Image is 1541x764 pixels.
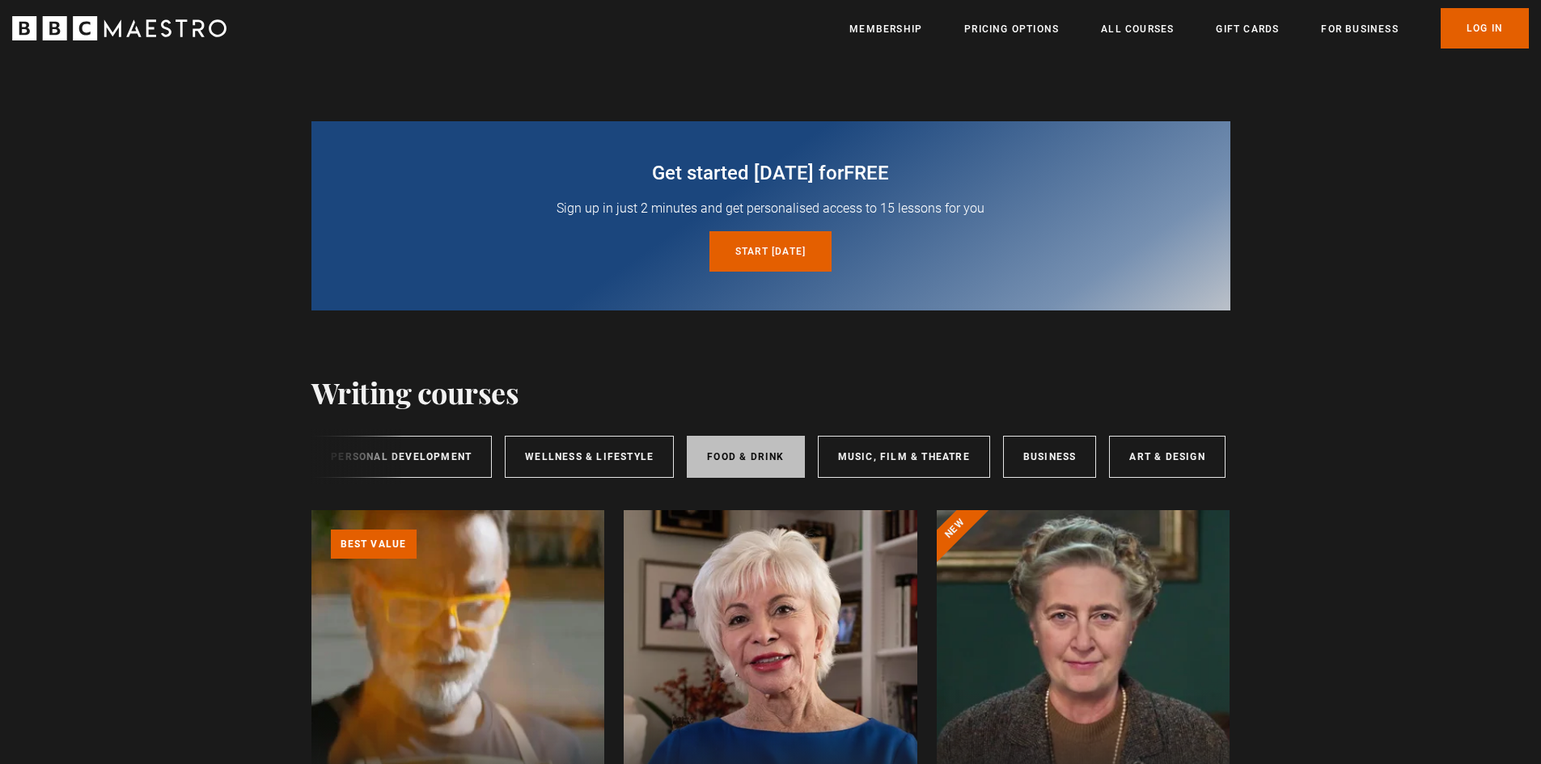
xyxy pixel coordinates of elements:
nav: Primary [849,8,1529,49]
a: Gift Cards [1216,21,1279,37]
a: Art & Design [1109,436,1225,478]
p: Sign up in just 2 minutes and get personalised access to 15 lessons for you [350,199,1192,218]
span: free [844,162,889,184]
a: Wellness & Lifestyle [505,436,674,478]
h2: Get started [DATE] for [350,160,1192,186]
p: Best value [331,530,417,559]
a: Membership [849,21,922,37]
a: Music, Film & Theatre [818,436,990,478]
svg: BBC Maestro [12,16,226,40]
h1: Writing courses [311,375,519,409]
a: Pricing Options [964,21,1059,37]
a: For business [1321,21,1398,37]
a: Start [DATE] [709,231,832,272]
a: Log In [1441,8,1529,49]
a: All Courses [1101,21,1174,37]
a: Food & Drink [687,436,804,478]
a: Business [1003,436,1097,478]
